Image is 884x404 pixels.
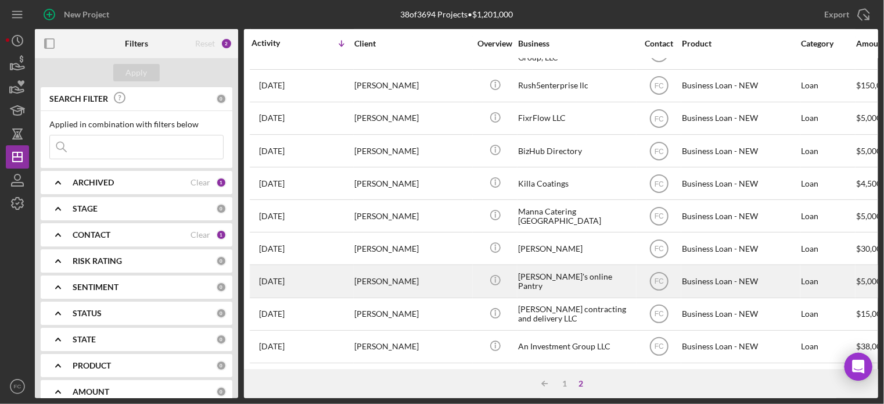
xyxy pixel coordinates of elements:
div: Business Loan - NEW [682,103,798,134]
b: ARCHIVED [73,178,114,187]
time: 2025-07-10 15:41 [259,277,285,286]
div: Clear [191,230,210,239]
text: FC [655,180,664,188]
div: Business [518,39,634,48]
div: 1 [216,177,227,188]
b: STATE [73,335,96,344]
div: Loan [801,168,855,199]
text: FC [655,310,664,319]
div: Category [801,39,855,48]
text: FC [655,82,664,90]
b: SEARCH FILTER [49,94,108,103]
div: [PERSON_NAME] contracting and delivery LLC [518,299,634,330]
time: 2025-07-16 02:50 [259,179,285,188]
div: Loan [801,103,855,134]
div: Open Intercom Messenger [845,353,872,381]
div: Business Loan - NEW [682,70,798,101]
div: 0 [216,387,227,397]
div: FixrFlow LLC [518,103,634,134]
button: Apply [113,64,160,81]
div: 0 [216,203,227,214]
text: FC [655,343,664,351]
div: An Investment Group LLC [518,331,634,362]
b: RISK RATING [73,256,122,266]
div: [PERSON_NAME]'s online Pantry [518,266,634,296]
button: New Project [35,3,121,26]
div: Business Loan - NEW [682,331,798,362]
b: CONTACT [73,230,110,239]
time: 2025-07-14 16:07 [259,244,285,253]
time: 2025-07-15 15:00 [259,212,285,221]
div: 1 [216,230,227,240]
div: [PERSON_NAME] [354,103,470,134]
time: 2025-07-21 21:08 [259,113,285,123]
div: Business Loan - NEW [682,168,798,199]
div: Killa Coatings [518,168,634,199]
button: FC [6,375,29,398]
div: Overview [473,39,517,48]
div: 0 [216,256,227,266]
text: FC [655,212,664,220]
div: 1 [556,379,573,388]
div: 0 [216,308,227,319]
div: Business Loan - NEW [682,299,798,330]
div: Loan [801,299,855,330]
b: SENTIMENT [73,283,118,292]
div: Loan [801,201,855,231]
button: Export [813,3,878,26]
div: Applied in combination with filters below [49,120,224,129]
b: STAGE [73,204,98,213]
div: Business Loan - NEW [682,201,798,231]
div: Product [682,39,798,48]
div: Export [824,3,849,26]
time: 2025-05-01 18:59 [259,342,285,351]
text: FC [655,245,664,253]
div: [PERSON_NAME] [518,233,634,264]
div: Rush5enterprise llc [518,70,634,101]
text: FC [655,115,664,123]
div: 0 [216,334,227,345]
div: Manna Catering [GEOGRAPHIC_DATA] [518,201,634,231]
div: 0 [216,94,227,104]
div: 2 [573,379,589,388]
div: 0 [216,282,227,292]
div: Loan [801,266,855,296]
div: Loan [801,233,855,264]
time: 2025-06-25 01:31 [259,309,285,319]
div: 0 [216,360,227,371]
div: Loan [801,70,855,101]
b: STATUS [73,309,102,318]
div: BizHub Directory [518,135,634,166]
div: Clear [191,178,210,187]
text: FC [655,278,664,286]
div: [PERSON_NAME] [354,331,470,362]
div: Reset [195,39,215,48]
div: Loan [801,331,855,362]
div: 2 [221,38,232,49]
div: Business Loan - NEW [682,266,798,296]
b: Filters [125,39,148,48]
div: Client [354,39,470,48]
div: [PERSON_NAME] [354,135,470,166]
text: FC [14,384,21,390]
time: 2025-07-20 13:55 [259,146,285,156]
div: [PERSON_NAME] [354,299,470,330]
div: 38 of 3694 Projects • $1,201,000 [400,10,513,19]
div: Activity [251,38,303,48]
time: 2025-07-23 01:16 [259,81,285,90]
b: AMOUNT [73,387,109,396]
div: [PERSON_NAME] [354,70,470,101]
div: Business Loan - NEW [682,135,798,166]
div: Loan [801,135,855,166]
div: [PERSON_NAME] [354,168,470,199]
div: Business Loan - NEW [682,233,798,264]
div: [PERSON_NAME] [354,201,470,231]
text: FC [655,147,664,155]
div: Apply [126,64,148,81]
b: PRODUCT [73,361,111,370]
div: New Project [64,3,109,26]
div: Contact [637,39,681,48]
div: [PERSON_NAME] [354,266,470,296]
div: [PERSON_NAME] [354,233,470,264]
